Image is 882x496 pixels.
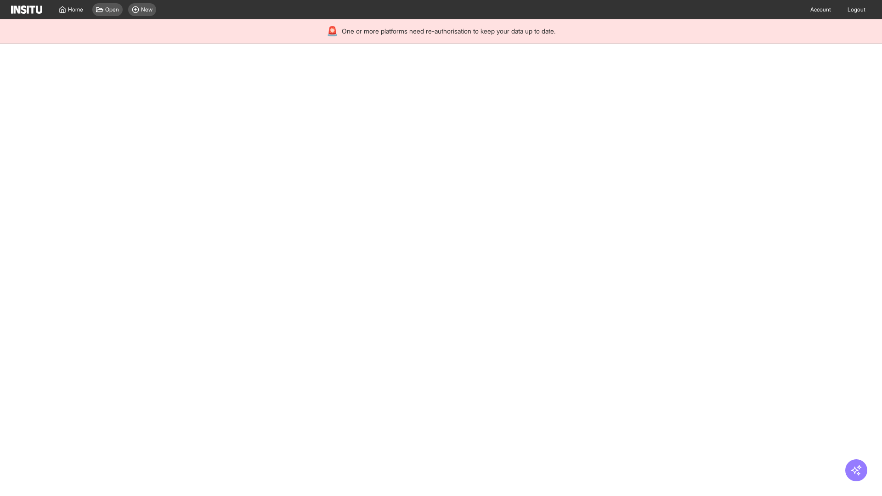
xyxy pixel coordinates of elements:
[105,6,119,13] span: Open
[327,25,338,38] div: 🚨
[68,6,83,13] span: Home
[342,27,555,36] span: One or more platforms need re-authorisation to keep your data up to date.
[141,6,153,13] span: New
[11,6,42,14] img: Logo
